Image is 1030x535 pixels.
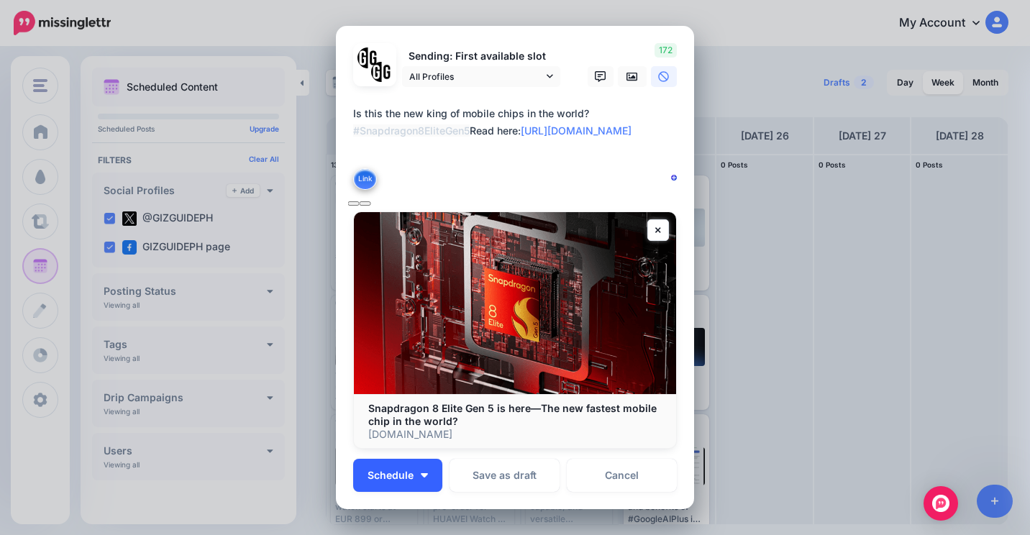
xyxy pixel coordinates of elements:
[402,48,560,65] p: Sending: First available slot
[924,486,958,521] div: Open Intercom Messenger
[402,66,560,87] a: All Profiles
[353,105,684,191] textarea: To enrich screen reader interactions, please activate Accessibility in Grammarly extension settings
[450,459,560,492] button: Save as draft
[357,47,378,68] img: 353459792_649996473822713_4483302954317148903_n-bsa138318.png
[371,62,392,83] img: JT5sWCfR-79925.png
[409,69,543,84] span: All Profiles
[354,212,676,394] img: Snapdragon 8 Elite Gen 5 is here—The new fastest mobile chip in the world?
[353,105,684,140] div: Is this the new king of mobile chips in the world? Read here:
[353,168,377,190] button: Link
[655,43,677,58] span: 172
[353,459,442,492] button: Schedule
[368,428,662,441] p: [DOMAIN_NAME]
[421,473,428,477] img: arrow-down-white.png
[368,402,657,427] b: Snapdragon 8 Elite Gen 5 is here—The new fastest mobile chip in the world?
[567,459,677,492] a: Cancel
[368,470,414,480] span: Schedule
